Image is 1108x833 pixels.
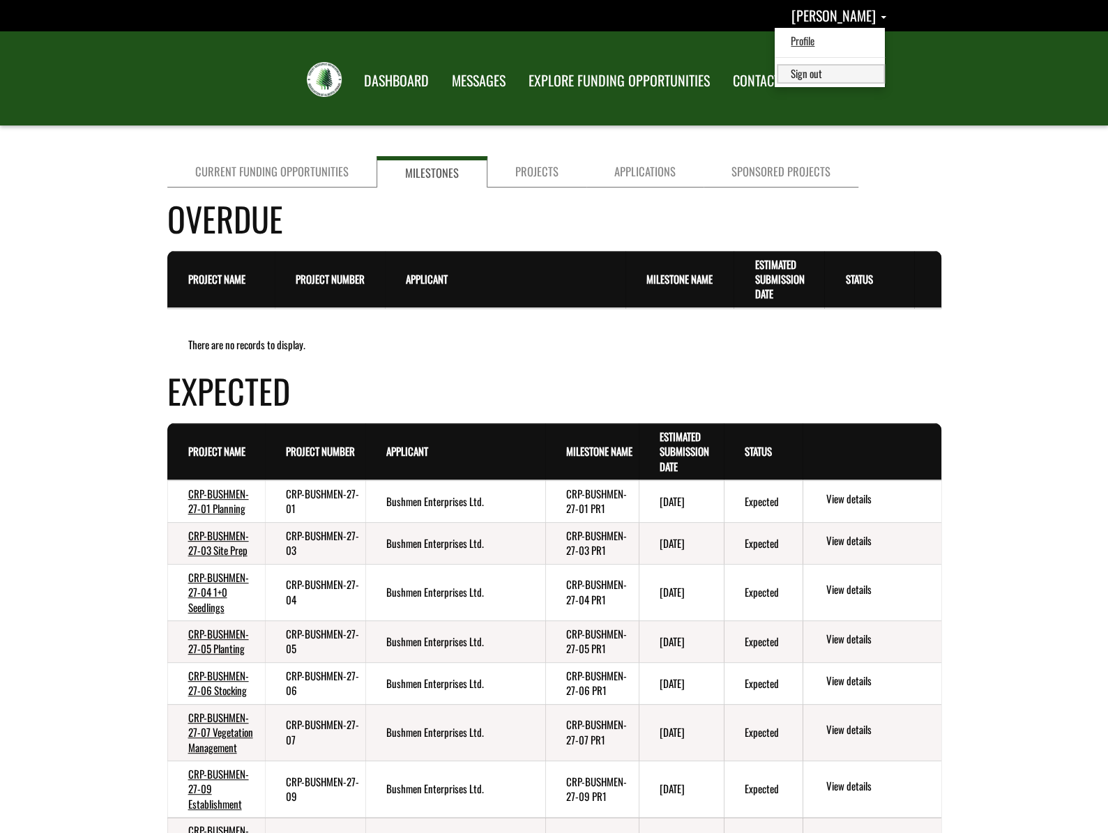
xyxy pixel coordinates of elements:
[265,662,365,704] td: CRP-BUSHMEN-27-06
[365,522,545,564] td: Bushmen Enterprises Ltd.
[167,662,265,704] td: CRP-BUSHMEN-27-06 Stocking
[167,194,941,243] h4: Overdue
[803,620,941,662] td: action menu
[545,522,639,564] td: CRP-BUSHMEN-27-03 PR1
[377,156,487,188] a: Milestones
[724,662,803,704] td: Expected
[365,761,545,817] td: Bushmen Enterprises Ltd.
[826,673,935,690] a: View details
[188,528,249,558] a: CRP-BUSHMEN-27-03 Site Prep
[487,156,586,188] a: Projects
[660,494,685,509] time: [DATE]
[724,761,803,817] td: Expected
[265,761,365,817] td: CRP-BUSHMEN-27-09
[545,620,639,662] td: CRP-BUSHMEN-27-05 PR1
[167,156,377,188] a: Current Funding Opportunities
[724,620,803,662] td: Expected
[441,63,516,98] a: MESSAGES
[188,626,249,656] a: CRP-BUSHMEN-27-05 Planting
[826,582,935,599] a: View details
[265,704,365,761] td: CRP-BUSHMEN-27-07
[639,704,724,761] td: 5/30/2026
[307,62,342,97] img: FRIAA Submissions Portal
[639,662,724,704] td: 5/30/2026
[545,564,639,620] td: CRP-BUSHMEN-27-04 PR1
[914,251,941,308] th: Actions
[745,443,772,459] a: Status
[167,761,265,817] td: CRP-BUSHMEN-27-09 Establishment
[660,675,685,691] time: [DATE]
[406,271,448,286] a: Applicant
[545,662,639,704] td: CRP-BUSHMEN-27-06 PR1
[365,620,545,662] td: Bushmen Enterprises Ltd.
[188,668,249,698] a: CRP-BUSHMEN-27-06 Stocking
[791,5,876,26] span: [PERSON_NAME]
[365,480,545,522] td: Bushmen Enterprises Ltd.
[639,522,724,564] td: 5/30/2026
[803,480,941,522] td: action menu
[354,63,439,98] a: DASHBOARD
[265,522,365,564] td: CRP-BUSHMEN-27-03
[365,662,545,704] td: Bushmen Enterprises Ltd.
[845,271,872,286] a: Status
[777,31,885,50] a: Profile
[167,704,265,761] td: CRP-BUSHMEN-27-07 Vegetation Management
[188,570,249,615] a: CRP-BUSHMEN-27-04 1+0 Seedlings
[167,564,265,620] td: CRP-BUSHMEN-27-04 1+0 Seedlings
[167,522,265,564] td: CRP-BUSHMEN-27-03 Site Prep
[803,522,941,564] td: action menu
[167,366,941,415] h4: Expected
[777,64,885,83] a: Sign out
[639,761,724,817] td: 5/30/2026
[704,156,858,188] a: Sponsored Projects
[296,271,365,286] a: Project Number
[386,443,428,459] a: Applicant
[188,710,253,755] a: CRP-BUSHMEN-27-07 Vegetation Management
[566,443,632,459] a: Milestone Name
[545,704,639,761] td: CRP-BUSHMEN-27-07 PR1
[365,564,545,620] td: Bushmen Enterprises Ltd.
[518,63,720,98] a: EXPLORE FUNDING OPPORTUNITIES
[826,632,935,648] a: View details
[724,480,803,522] td: Expected
[803,761,941,817] td: action menu
[586,156,704,188] a: Applications
[188,443,245,459] a: Project Name
[351,59,807,98] nav: Main Navigation
[826,533,935,550] a: View details
[791,5,886,26] a: Dave Flynn
[660,724,685,740] time: [DATE]
[188,486,249,516] a: CRP-BUSHMEN-27-01 Planning
[826,491,935,508] a: View details
[803,662,941,704] td: action menu
[826,722,935,739] a: View details
[639,620,724,662] td: 5/30/2026
[265,620,365,662] td: CRP-BUSHMEN-27-05
[826,779,935,795] a: View details
[660,535,685,551] time: [DATE]
[660,634,685,649] time: [DATE]
[660,584,685,599] time: [DATE]
[803,704,941,761] td: action menu
[167,337,941,352] div: There are no records to display.
[545,480,639,522] td: CRP-BUSHMEN-27-01 PR1
[545,761,639,817] td: CRP-BUSHMEN-27-09 PR1
[660,781,685,796] time: [DATE]
[167,620,265,662] td: CRP-BUSHMEN-27-05 Planting
[803,423,941,480] th: Actions
[365,704,545,761] td: Bushmen Enterprises Ltd.
[724,522,803,564] td: Expected
[660,429,709,474] a: Estimated Submission Date
[188,271,245,286] a: Project Name
[639,564,724,620] td: 5/30/2026
[724,704,803,761] td: Expected
[803,564,941,620] td: action menu
[286,443,355,459] a: Project Number
[188,766,249,811] a: CRP-BUSHMEN-27-09 Establishment
[722,63,807,98] a: CONTACT US
[754,257,804,302] a: Estimated Submission Date
[724,564,803,620] td: Expected
[639,480,724,522] td: 5/30/2026
[265,480,365,522] td: CRP-BUSHMEN-27-01
[167,480,265,522] td: CRP-BUSHMEN-27-01 Planning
